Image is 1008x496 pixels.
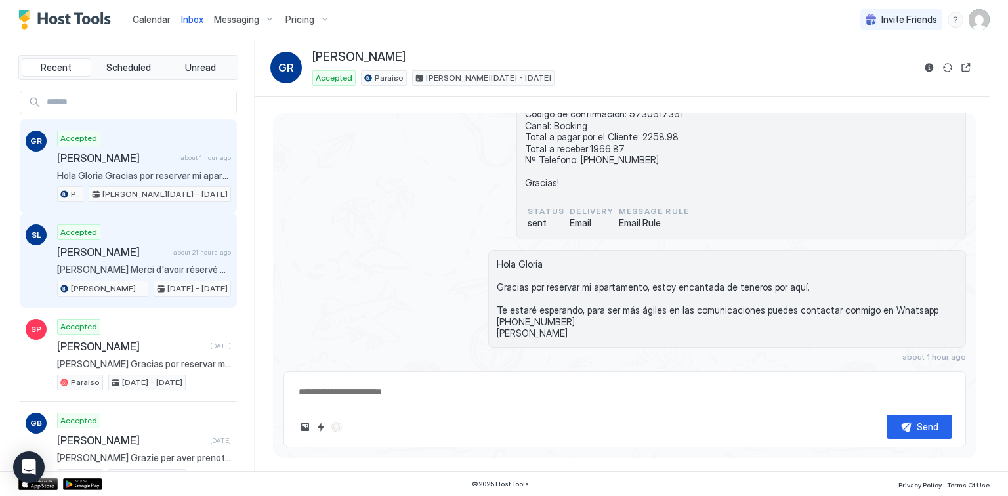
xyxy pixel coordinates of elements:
span: [PERSON_NAME] [57,434,205,447]
a: Google Play Store [63,478,102,490]
button: Open reservation [958,60,974,75]
a: Calendar [133,12,171,26]
div: Open Intercom Messenger [13,451,45,483]
span: about 1 hour ago [902,352,966,362]
div: Send [917,420,938,434]
input: Input Field [41,91,236,114]
span: [DATE] [210,436,231,445]
span: [PERSON_NAME] Grazie per aver prenotato il mio appartamento, sono molto [PERSON_NAME] di averti q... [57,452,231,464]
span: [PERSON_NAME][DATE] - [DATE] [102,188,228,200]
span: about 21 hours ago [173,248,231,257]
span: [DATE] - [DATE] [167,283,228,295]
span: Accepted [60,415,97,426]
div: menu [948,12,963,28]
button: Upload image [297,419,313,435]
button: Quick reply [313,419,329,435]
span: [PERSON_NAME] [57,152,175,165]
button: Reservation information [921,60,937,75]
span: Email [570,217,614,229]
span: Scheduled [106,62,151,73]
span: Unread [185,62,216,73]
span: Accepted [60,133,97,144]
span: Messaging [214,14,259,26]
a: Host Tools Logo [18,10,117,30]
span: Calendar [133,14,171,25]
button: Unread [165,58,235,77]
span: GR [30,135,42,147]
span: status [528,205,564,217]
span: [PERSON_NAME] [57,340,205,353]
span: © 2025 Host Tools [472,480,529,488]
div: User profile [969,9,990,30]
span: [DATE] - [DATE] [122,377,182,388]
span: SL [31,229,41,241]
span: Message Rule [619,205,689,217]
a: App Store [18,478,58,490]
span: [PERSON_NAME] Merci d'avoir réservé mon appartement, je suis [PERSON_NAME] de vous avoir ici. Je ... [57,264,231,276]
span: Recent [41,62,72,73]
button: Sync reservation [940,60,955,75]
span: Invite Friends [881,14,937,26]
span: GR [278,60,294,75]
span: Privacy Policy [898,481,942,489]
button: Send [887,415,952,439]
span: Paraiso [71,188,80,200]
span: Inbox [181,14,203,25]
a: Terms Of Use [947,477,990,491]
span: Terms Of Use [947,481,990,489]
a: Privacy Policy [898,477,942,491]
span: GB [30,417,42,429]
span: Paraiso [71,377,100,388]
span: Email Rule [619,217,689,229]
span: Paraiso [375,72,404,84]
span: Accepted [60,226,97,238]
span: sent [528,217,564,229]
span: Accepted [60,321,97,333]
button: Recent [22,58,91,77]
span: [PERSON_NAME] Gracias por reservar mi apartamento, estoy encantada de teneros por aquí. Te estaré... [57,358,231,370]
span: [DATE] [210,342,231,350]
span: [PERSON_NAME] [312,50,406,65]
button: Scheduled [94,58,163,77]
span: [PERSON_NAME] By [PERSON_NAME] [71,283,145,295]
span: about 1 hour ago [180,154,231,162]
span: Pricing [285,14,314,26]
span: [PERSON_NAME] [57,245,168,258]
span: Accepted [316,72,352,84]
a: Inbox [181,12,203,26]
div: tab-group [18,55,238,80]
span: [PERSON_NAME][DATE] - [DATE] [426,72,551,84]
span: Hola Gloria Gracias por reservar mi apartamento, estoy encantada de teneros por aquí. Te estaré e... [497,258,957,339]
span: Hola Gloria Gracias por reservar mi apartamento, estoy encantada de teneros por aquí. Te estaré e... [57,170,231,182]
span: Delivery [570,205,614,217]
span: SP [31,323,41,335]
